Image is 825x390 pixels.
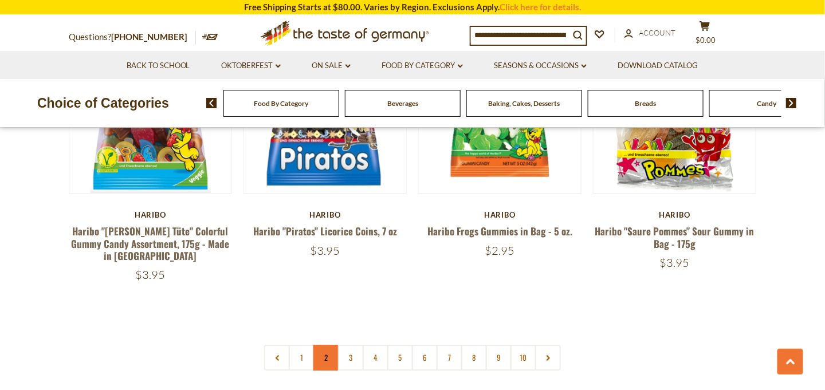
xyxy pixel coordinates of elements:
[127,60,190,72] a: Back to School
[786,98,797,108] img: next arrow
[489,99,560,108] a: Baking, Cakes, Desserts
[135,267,165,282] span: $3.95
[500,2,581,12] a: Click here for details.
[461,345,487,371] a: 8
[486,345,512,371] a: 9
[494,60,587,72] a: Seasons & Occasions
[412,345,438,371] a: 6
[363,345,388,371] a: 4
[338,345,364,371] a: 3
[69,210,232,219] div: Haribo
[427,224,572,238] a: Haribo Frogs Gummies in Bag - 5 oz.
[418,210,582,219] div: Haribo
[624,27,675,40] a: Account
[387,345,413,371] a: 5
[757,99,777,108] a: Candy
[593,210,756,219] div: Haribo
[310,243,340,258] span: $3.95
[254,99,309,108] a: Food By Category
[312,60,351,72] a: On Sale
[71,224,229,263] a: Haribo "[PERSON_NAME] Tüte" Colorful Gummy Candy Assortment, 175g - Made in [GEOGRAPHIC_DATA]
[69,30,196,45] p: Questions?
[382,60,463,72] a: Food By Category
[387,99,418,108] a: Beverages
[696,36,716,45] span: $0.00
[595,224,755,250] a: Haribo "Saure Pommes" Sour Gummy in Bag - 175g
[485,243,515,258] span: $2.95
[437,345,462,371] a: 7
[222,60,281,72] a: Oktoberfest
[253,224,397,238] a: Haribo "Piratos" Licorice Coins, 7 oz
[639,28,675,37] span: Account
[635,99,657,108] a: Breads
[243,210,407,219] div: Haribo
[687,21,722,49] button: $0.00
[660,255,690,270] span: $3.95
[618,60,698,72] a: Download Catalog
[206,98,217,108] img: previous arrow
[289,345,315,371] a: 1
[111,31,187,42] a: [PHONE_NUMBER]
[313,345,339,371] a: 2
[510,345,536,371] a: 10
